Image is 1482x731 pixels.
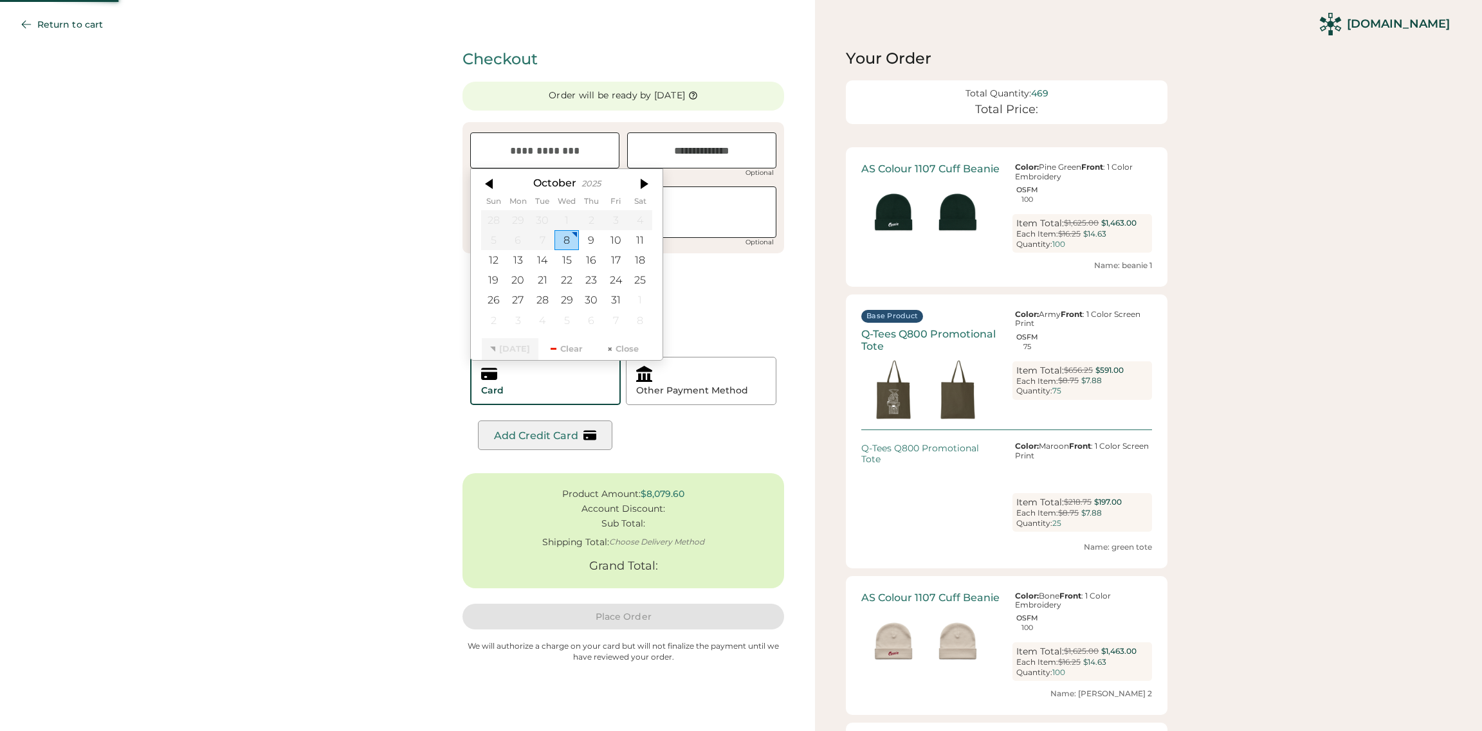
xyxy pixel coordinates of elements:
[1023,343,1031,350] div: 75
[506,250,530,270] div: 10/13/2025
[603,271,628,291] div: 10/24/2025
[549,89,652,102] div: Order will be ready by
[861,163,1000,175] div: AS Colour 1107 Cuff Beanie
[1016,218,1064,229] div: Item Total:
[603,230,628,250] div: 10/10/2025
[601,518,645,529] div: Sub Total:
[579,197,603,210] th: Thursday
[1094,497,1122,508] div: $197.00
[581,179,601,188] div: 2025
[530,311,554,330] div: 11/04/2025
[636,384,748,397] div: Other Payment Method
[1012,442,1152,460] div: Maroon : 1 Color Screen Print
[481,384,504,397] div: Card
[481,271,506,291] div: 10/19/2025
[1012,591,1152,610] div: Bone : 1 Color Embroidery
[562,489,641,500] div: Product Amount:
[506,311,530,330] div: 11/03/2025
[581,503,665,514] div: Account Discount:
[1064,365,1093,375] s: $656.25
[1101,218,1137,229] div: $1,463.00
[530,210,554,230] div: 9/30/2025
[861,443,990,465] div: Q-Tees Q800 Promotional Tote
[861,470,926,534] img: yH5BAEAAAAALAAAAAABAAEAAAIBRAA7
[530,197,554,210] th: Tuesday
[1052,668,1065,677] div: 100
[641,489,684,500] div: $8,079.60
[530,271,554,291] div: 10/21/2025
[975,103,1038,117] div: Total Price:
[1058,657,1081,667] s: $16.25
[554,271,579,291] div: 10/22/2025
[482,338,539,360] button: [DATE]
[866,311,918,321] div: Base Product
[1052,386,1061,395] div: 75
[554,291,579,311] div: 10/29/2025
[583,429,596,442] img: creditcard.svg
[603,197,628,210] th: Friday
[1059,591,1081,600] strong: Front
[589,559,658,573] div: Grand Total:
[1081,375,1102,386] div: $7.88
[530,250,554,270] div: 10/14/2025
[1081,162,1103,172] strong: Front
[534,177,577,189] div: October
[628,250,652,270] div: 10/18/2025
[481,250,506,270] div: 10/12/2025
[1069,441,1091,451] strong: Front
[628,230,652,250] div: 10/11/2025
[1012,163,1152,181] div: Pine Green : 1 Color Embroidery
[1081,508,1102,519] div: $7.88
[926,180,990,244] img: generate-image
[1016,646,1064,657] div: Item Total:
[1016,668,1052,677] div: Quantity:
[861,689,1152,699] div: Name: [PERSON_NAME] 2
[603,311,628,330] div: 11/07/2025
[926,357,990,422] img: generate-image
[628,271,652,291] div: 10/25/2025
[506,210,530,230] div: 9/29/2025
[1015,441,1039,451] strong: Color:
[654,89,686,102] div: [DATE]
[861,542,1152,553] div: Name: green tote
[579,230,603,250] div: 10/09/2025
[554,250,579,270] div: 10/15/2025
[1016,377,1058,386] div: Each Item:
[481,291,506,311] div: 10/26/2025
[603,210,628,230] div: 10/03/2025
[595,338,652,360] button: Close
[1015,186,1039,194] div: OSFM
[926,609,990,673] img: generate-image
[530,230,554,250] div: 10/07/2025
[542,537,609,548] div: Shipping Total:
[554,230,579,250] div: 10/08/2025
[1319,13,1342,35] img: Rendered Logo - Screens
[628,311,652,330] div: 11/08/2025
[636,366,652,382] img: bank-account.svg
[494,429,578,442] div: Add Credit Card
[554,311,579,330] div: 11/05/2025
[10,12,118,37] button: Return to cart
[861,180,926,244] img: generate-image
[1064,646,1099,656] s: $1,625.00
[462,604,784,629] button: Place Order
[1016,386,1052,395] div: Quantity:
[1031,88,1048,99] div: 469
[579,311,603,330] div: 11/06/2025
[554,197,579,210] th: Wednesday
[1058,229,1081,239] s: $16.25
[1347,16,1450,32] div: [DOMAIN_NAME]
[1101,646,1137,657] div: $1,463.00
[1016,240,1052,249] div: Quantity:
[628,291,652,311] div: 11/01/2025
[1083,229,1106,240] div: $14.63
[1016,365,1064,376] div: Item Total:
[609,537,704,546] div: Choose Delivery Method
[1015,162,1039,172] strong: Color:
[579,210,603,230] div: 10/02/2025
[579,271,603,291] div: 10/23/2025
[861,328,1001,352] div: Q-Tees Q800 Promotional Tote
[506,271,530,291] div: 10/20/2025
[965,88,1031,99] div: Total Quantity:
[1058,375,1079,385] s: $8.75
